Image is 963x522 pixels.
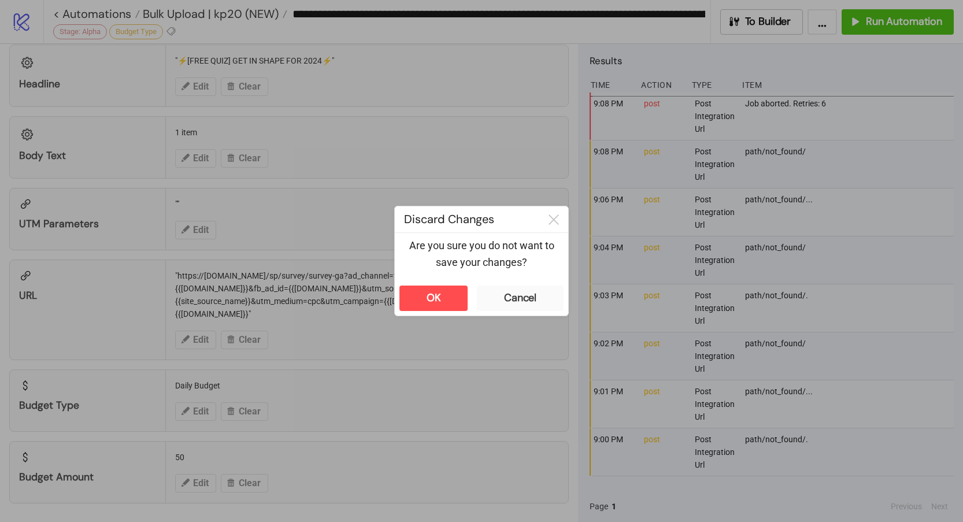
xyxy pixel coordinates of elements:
div: Cancel [504,291,536,305]
div: OK [427,291,441,305]
p: Are you sure you do not want to save your changes? [404,238,559,271]
button: Cancel [477,286,564,311]
div: Discard Changes [395,206,539,232]
button: OK [399,286,468,311]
